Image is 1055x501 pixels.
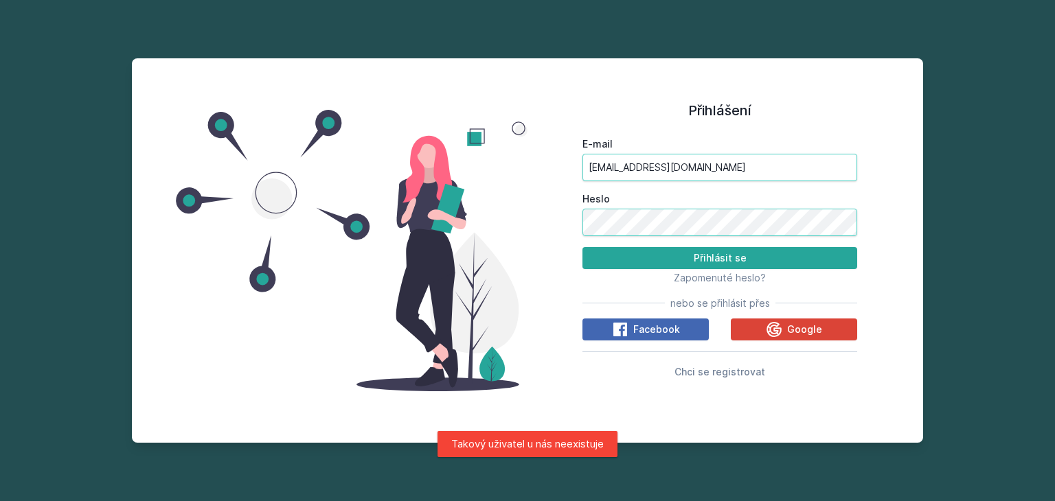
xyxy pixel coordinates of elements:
[582,247,857,269] button: Přihlásit se
[731,318,857,340] button: Google
[582,100,857,121] h1: Přihlášení
[438,431,617,457] div: Takový uživatel u nás neexistuje
[674,272,766,283] span: Zapomenuté heslo?
[787,323,822,336] span: Google
[582,154,857,181] input: Tvoje e-mailová adresa
[582,137,857,151] label: E-mail
[633,323,680,336] span: Facebook
[674,366,765,377] span: Chci se registrovat
[582,318,709,340] button: Facebook
[582,192,857,206] label: Heslo
[670,296,770,310] span: nebo se přihlásit přes
[674,363,765,380] button: Chci se registrovat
